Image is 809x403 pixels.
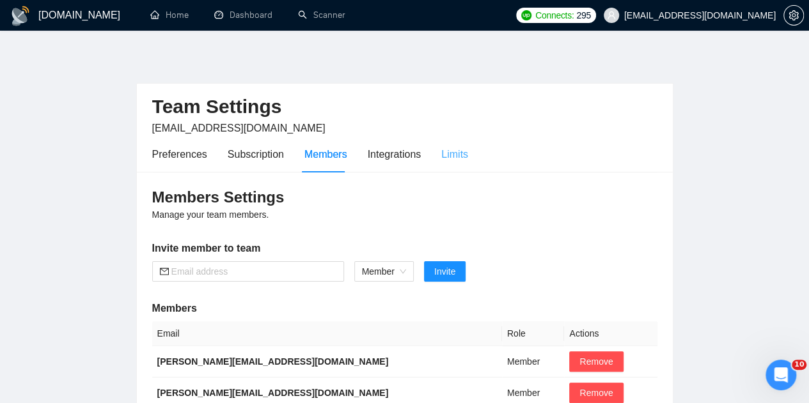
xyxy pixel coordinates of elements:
[152,241,657,256] h5: Invite member to team
[152,209,269,220] span: Manage your team members.
[569,351,623,372] button: Remove
[424,261,466,282] button: Invite
[784,10,803,20] span: setting
[152,146,207,162] div: Preferences
[171,264,336,278] input: Email address
[157,356,389,367] b: [PERSON_NAME][EMAIL_ADDRESS][DOMAIN_NAME]
[362,262,406,281] span: Member
[152,321,502,346] th: Email
[579,354,613,369] span: Remove
[152,94,657,120] h2: Team Settings
[502,346,565,377] td: Member
[569,383,623,403] button: Remove
[298,10,345,20] a: searchScanner
[10,6,31,26] img: logo
[502,321,565,346] th: Role
[535,8,574,22] span: Connects:
[783,5,804,26] button: setting
[564,321,657,346] th: Actions
[304,146,347,162] div: Members
[783,10,804,20] a: setting
[766,360,796,390] iframe: Intercom live chat
[152,123,326,133] span: [EMAIL_ADDRESS][DOMAIN_NAME]
[792,360,806,370] span: 10
[441,146,468,162] div: Limits
[152,187,657,208] h3: Members Settings
[434,264,455,278] span: Invite
[214,10,272,20] a: dashboardDashboard
[579,386,613,400] span: Remove
[160,267,169,276] span: mail
[157,388,389,398] b: [PERSON_NAME][EMAIL_ADDRESS][DOMAIN_NAME]
[607,11,616,20] span: user
[228,146,284,162] div: Subscription
[152,301,657,316] h5: Members
[521,10,531,20] img: upwork-logo.png
[576,8,590,22] span: 295
[368,146,421,162] div: Integrations
[150,10,189,20] a: homeHome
